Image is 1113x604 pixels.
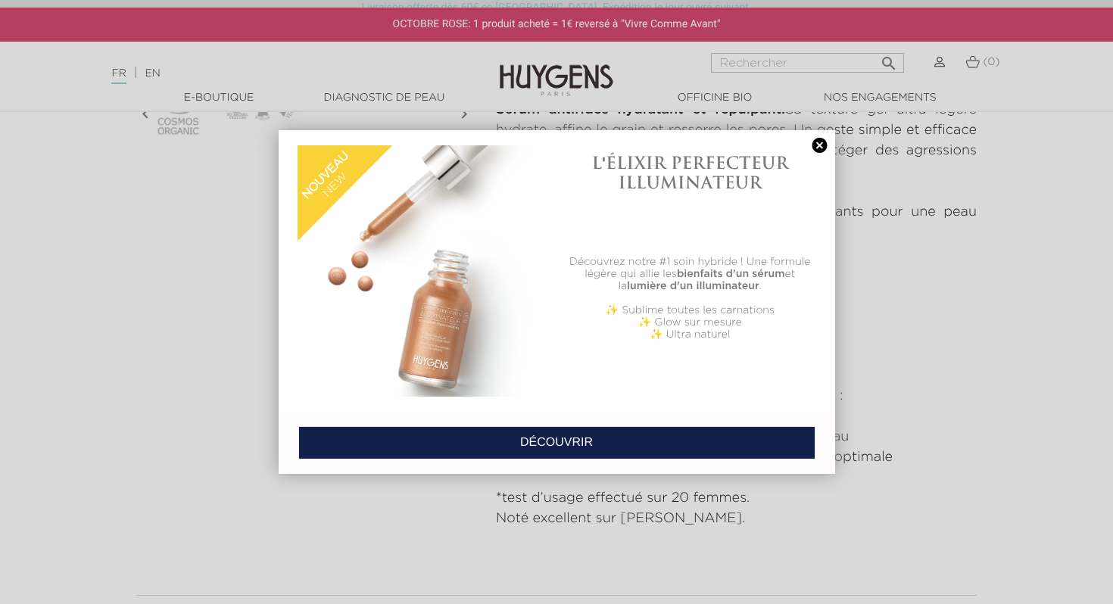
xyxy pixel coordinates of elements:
[564,256,816,292] p: Découvrez notre #1 soin hybride ! Une formule légère qui allie les et la .
[564,304,816,316] p: ✨ Sublime toutes les carnations
[677,269,785,279] b: bienfaits d'un sérum
[564,328,816,341] p: ✨ Ultra naturel
[298,426,815,459] a: DÉCOUVRIR
[564,316,816,328] p: ✨ Glow sur mesure
[627,281,759,291] b: lumière d'un illuminateur
[564,153,816,193] h1: L'ÉLIXIR PERFECTEUR ILLUMINATEUR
